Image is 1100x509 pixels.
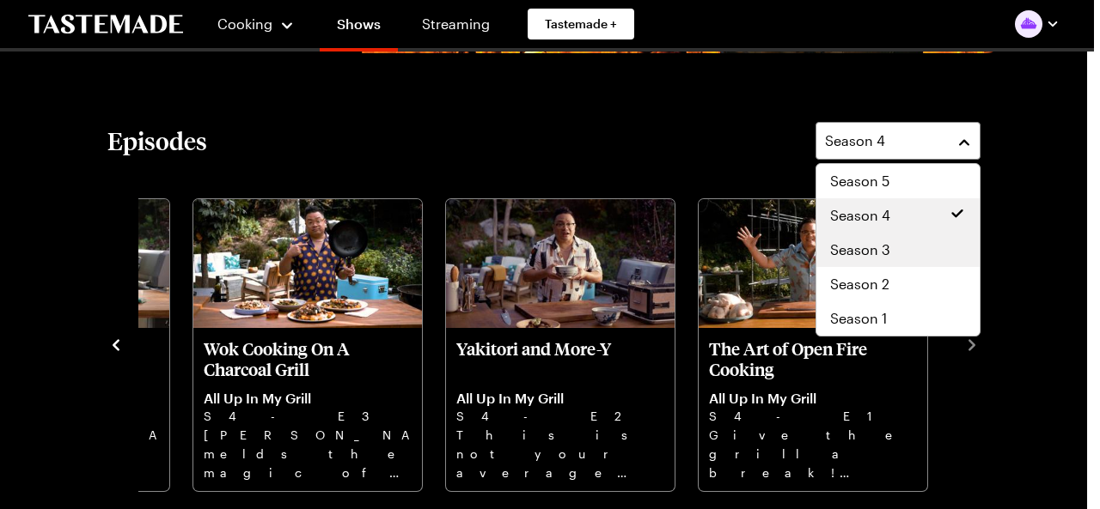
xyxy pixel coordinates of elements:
span: Season 4 [830,205,890,226]
span: Season 1 [830,308,887,329]
span: Season 3 [830,239,890,260]
button: Season 4 [816,122,981,160]
div: Season 4 [816,163,981,336]
span: Season 2 [830,274,889,294]
span: Season 5 [830,171,889,191]
span: Season 4 [825,130,885,151]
